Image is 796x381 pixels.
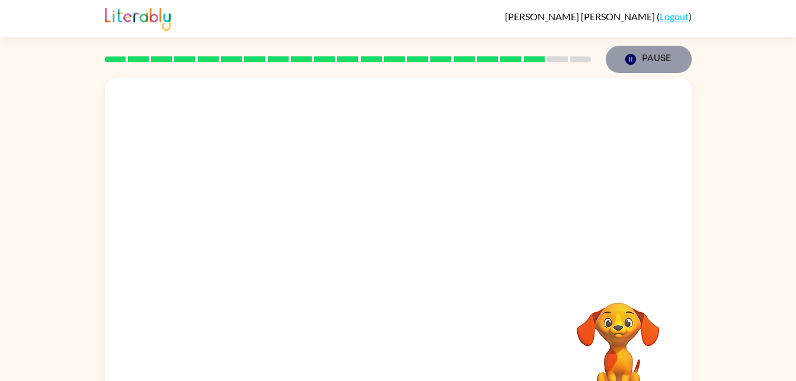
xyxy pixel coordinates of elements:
div: ( ) [505,11,692,22]
img: Literably [105,5,171,31]
a: Logout [660,11,689,22]
button: Pause [606,46,692,73]
span: [PERSON_NAME] [PERSON_NAME] [505,11,657,22]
